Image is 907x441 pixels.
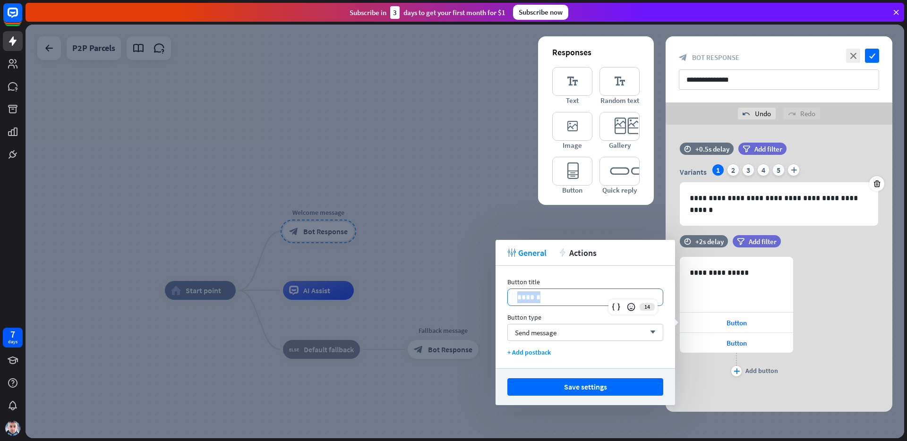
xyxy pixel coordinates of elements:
[727,339,747,348] span: Button
[743,110,750,118] i: undo
[684,145,691,152] i: time
[680,167,707,177] span: Variants
[737,238,744,245] i: filter
[743,164,754,176] div: 3
[695,237,724,246] div: +2s delay
[679,53,687,62] i: block_bot_response
[695,144,729,153] div: +0.5s delay
[390,6,400,19] div: 3
[788,110,796,118] i: redo
[507,348,663,356] div: + Add postback
[8,339,17,345] div: days
[515,328,556,337] span: Send message
[507,278,663,286] div: Button title
[8,4,36,32] button: Open LiveChat chat widget
[788,164,799,176] i: plus
[507,248,516,257] i: tweak
[743,145,750,153] i: filter
[3,328,23,348] a: 7 days
[518,247,547,258] span: General
[645,330,656,335] i: arrow_down
[684,238,691,245] i: time
[10,330,15,339] div: 7
[558,248,567,257] i: action
[865,49,879,63] i: check
[507,313,663,322] div: Button type
[738,108,776,119] div: Undo
[734,368,740,374] i: plus
[350,6,505,19] div: Subscribe in days to get your first month for $1
[692,53,739,62] span: Bot Response
[569,247,597,258] span: Actions
[745,366,778,375] div: Add button
[712,164,724,176] div: 1
[758,164,769,176] div: 4
[749,237,777,246] span: Add filter
[507,378,663,396] button: Save settings
[773,164,784,176] div: 5
[846,49,860,63] i: close
[727,164,739,176] div: 2
[754,144,782,153] span: Add filter
[727,318,747,327] span: Button
[783,108,820,119] div: Redo
[513,5,568,20] div: Subscribe now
